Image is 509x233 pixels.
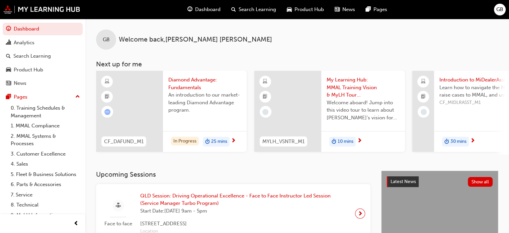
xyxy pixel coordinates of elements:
span: Start Date: [DATE] 9am - 5pm [140,207,350,215]
span: up-icon [75,93,80,101]
div: In Progress [171,137,199,146]
span: CF_DAFUND_M1 [104,138,144,145]
span: GB [496,6,503,13]
span: guage-icon [187,5,192,14]
a: Product Hub [3,64,83,76]
span: learningResourceType_ELEARNING-icon [105,77,109,86]
span: booktick-icon [105,93,109,101]
span: search-icon [6,53,11,59]
span: Latest News [391,179,416,184]
span: News [342,6,355,13]
span: learningRecordVerb_NONE-icon [262,109,268,115]
a: 9. MyLH Information [8,210,83,221]
a: 6. Parts & Accessories [8,179,83,190]
span: Search Learning [239,6,276,13]
h3: Next up for me [85,60,509,68]
span: chart-icon [6,40,11,46]
span: news-icon [335,5,340,14]
span: Welcome back , [PERSON_NAME] [PERSON_NAME] [119,36,272,44]
span: laptop-icon [421,77,426,86]
button: Pages [3,91,83,103]
div: Analytics [14,39,34,47]
span: search-icon [231,5,236,14]
a: 5. Fleet & Business Solutions [8,169,83,180]
span: sessionType_FACE_TO_FACE-icon [116,201,121,210]
div: Search Learning [13,52,51,60]
a: car-iconProduct Hub [281,3,329,16]
span: booktick-icon [421,93,426,101]
span: An introduction to our market-leading Diamond Advantage program. [168,91,241,114]
span: guage-icon [6,26,11,32]
span: next-icon [357,138,362,144]
a: search-iconSearch Learning [226,3,281,16]
div: News [14,79,26,87]
span: Welcome aboard! Jump into this video tour to learn about [PERSON_NAME]'s vision for your learning... [327,99,400,122]
span: learningRecordVerb_ATTEMPT-icon [104,109,110,115]
span: car-icon [6,67,11,73]
a: news-iconNews [329,3,360,16]
a: MYLH_VSNTR_M1My Learning Hub: MMAL Training Vision & MyLH Tour (Elective)Welcome aboard! Jump int... [254,71,405,152]
span: [STREET_ADDRESS] [140,220,350,228]
span: pages-icon [366,5,371,14]
a: News [3,77,83,90]
span: next-icon [358,209,363,218]
a: 8. Technical [8,200,83,210]
span: duration-icon [444,137,449,146]
h3: Upcoming Sessions [96,171,370,178]
span: My Learning Hub: MMAL Training Vision & MyLH Tour (Elective) [327,76,400,99]
span: MYLH_VSNTR_M1 [262,138,305,145]
span: 30 mins [450,138,466,145]
a: 1. MMAL Compliance [8,121,83,131]
span: next-icon [470,138,475,144]
a: 2. MMAL Systems & Processes [8,131,83,149]
span: duration-icon [205,137,210,146]
a: Latest NewsShow all [387,176,493,187]
button: GB [494,4,506,15]
span: learningRecordVerb_NONE-icon [421,109,427,115]
a: Analytics [3,37,83,49]
a: 4. Sales [8,159,83,169]
button: DashboardAnalyticsSearch LearningProduct HubNews [3,21,83,91]
span: Face to face [101,220,135,228]
span: news-icon [6,80,11,86]
span: Dashboard [195,6,221,13]
a: 7. Service [8,190,83,200]
span: 25 mins [211,138,227,145]
div: Product Hub [14,66,43,74]
img: mmal [3,5,80,14]
a: guage-iconDashboard [182,3,226,16]
span: pages-icon [6,94,11,100]
a: Dashboard [3,23,83,35]
a: Search Learning [3,50,83,62]
a: CF_DAFUND_M1Diamond Advantage: FundamentalsAn introduction to our market-leading Diamond Advantag... [96,71,247,152]
a: pages-iconPages [360,3,393,16]
a: 3. Customer Excellence [8,149,83,159]
span: Diamond Advantage: Fundamentals [168,76,241,91]
span: Pages [373,6,387,13]
span: GB [103,36,110,44]
span: 10 mins [338,138,353,145]
span: car-icon [287,5,292,14]
span: next-icon [231,138,236,144]
span: QLD Session: Driving Operational Excellence - Face to Face Instructor Led Session (Service Manage... [140,192,350,207]
span: prev-icon [74,220,79,228]
span: booktick-icon [263,93,267,101]
span: Product Hub [294,6,324,13]
span: duration-icon [332,137,336,146]
a: 0. Training Schedules & Management [8,103,83,121]
button: Show all [468,177,493,187]
span: learningResourceType_ELEARNING-icon [263,77,267,86]
div: Pages [14,93,27,101]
